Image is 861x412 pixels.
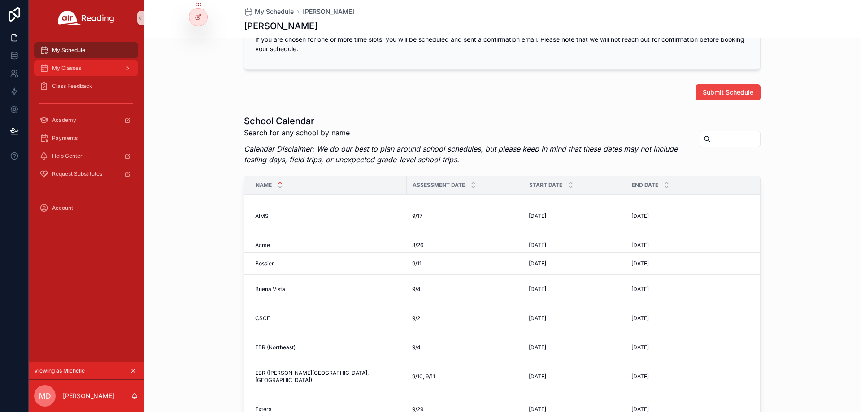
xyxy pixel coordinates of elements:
[255,260,274,267] span: Bossier
[631,242,649,249] span: [DATE]
[255,315,270,322] span: CSCE
[703,88,753,97] span: Submit Schedule
[255,242,270,249] span: Acme
[52,47,85,54] span: My Schedule
[34,78,138,94] a: Class Feedback
[631,260,649,267] span: [DATE]
[244,7,294,16] a: My Schedule
[244,20,317,32] h1: [PERSON_NAME]
[255,286,285,293] span: Buena Vista
[52,117,76,124] span: Academy
[529,286,546,293] span: [DATE]
[63,391,114,400] p: [PERSON_NAME]
[631,213,649,220] span: [DATE]
[631,315,649,322] span: [DATE]
[52,152,83,160] span: Help Center
[244,144,678,164] em: Calendar Disclaimer: We do our best to plan around school schedules, but please keep in mind that...
[303,7,354,16] a: [PERSON_NAME]
[413,182,465,189] span: Assessment Date
[34,42,138,58] a: My Schedule
[412,373,435,380] span: 9/10, 9/11
[412,286,421,293] span: 9/4
[631,286,649,293] span: [DATE]
[696,84,761,100] button: Submit Schedule
[529,260,546,267] span: [DATE]
[256,182,272,189] span: Name
[529,242,546,249] span: [DATE]
[529,213,546,220] span: [DATE]
[255,35,749,53] p: If you are chosen for one or more time slots, you will be scheduled and sent a confirmation email...
[52,170,102,178] span: Request Substitutes
[412,260,422,267] span: 9/11
[412,213,422,220] span: 9/17
[34,166,138,182] a: Request Substitutes
[244,115,692,127] h1: School Calendar
[632,182,658,189] span: End Date
[34,200,138,216] a: Account
[529,373,546,380] span: [DATE]
[34,130,138,146] a: Payments
[34,367,85,374] span: Viewing as Michelle
[255,7,294,16] span: My Schedule
[529,182,562,189] span: Start Date
[529,315,546,322] span: [DATE]
[412,315,420,322] span: 9/2
[255,213,269,220] span: AIMS
[34,148,138,164] a: Help Center
[412,344,421,351] span: 9/4
[58,11,114,25] img: App logo
[529,344,546,351] span: [DATE]
[52,134,78,142] span: Payments
[52,82,92,90] span: Class Feedback
[631,344,649,351] span: [DATE]
[29,36,143,228] div: scrollable content
[34,112,138,128] a: Academy
[255,369,401,384] span: EBR ([PERSON_NAME][GEOGRAPHIC_DATA], [GEOGRAPHIC_DATA])
[244,127,692,138] p: Search for any school by name
[52,204,73,212] span: Account
[412,242,423,249] span: 8/26
[52,65,81,72] span: My Classes
[255,344,296,351] span: EBR (Northeast)
[631,373,649,380] span: [DATE]
[39,390,51,401] span: MD
[34,60,138,76] a: My Classes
